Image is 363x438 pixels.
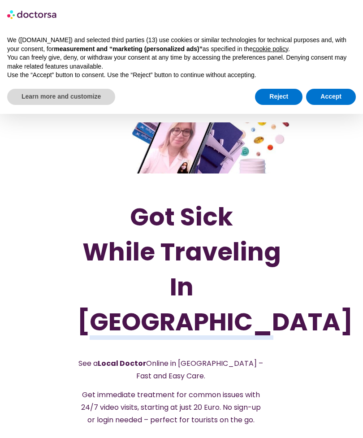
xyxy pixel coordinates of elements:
[7,53,356,71] p: You can freely give, deny, or withdraw your consent at any time by accessing the preferences pane...
[7,36,356,53] p: We ([DOMAIN_NAME]) and selected third parties (13) use cookies or similar technologies for techni...
[78,358,263,381] span: See a Online in [GEOGRAPHIC_DATA] – Fast and Easy Care.
[77,199,286,339] h1: Got Sick While Traveling In [GEOGRAPHIC_DATA]?
[7,7,57,22] img: logo
[255,89,302,105] button: Reject
[81,390,261,425] span: Get immediate treatment for common issues with 24/7 video visits, starting at just 20 Euro. No si...
[7,89,115,105] button: Learn more and customize
[253,45,288,52] a: cookie policy
[7,71,356,80] p: Use the “Accept” button to consent. Use the “Reject” button to continue without accepting.
[306,89,356,105] button: Accept
[54,45,202,52] strong: measurement and “marketing (personalized ads)”
[98,358,146,369] strong: Local Doctor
